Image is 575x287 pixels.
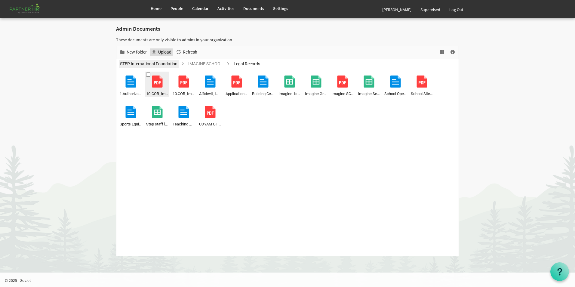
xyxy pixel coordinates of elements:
span: Building Certification Draft_Sep2024.docx [252,91,274,97]
span: Imagine Ground Floor.xlsx [305,91,327,97]
span: 10.COR_Imagine_2022-2027.pdf [173,91,195,97]
li: Imagine SChool COR(2022-27).pdf [331,72,355,97]
li: Imagine Ground Floor.xlsx [304,72,328,97]
span: School Opening Notice_2024.docx [384,91,407,97]
p: These documents are only visible to admins in your organization [116,37,459,43]
span: Upload [158,48,172,56]
li: 1.Authorization_Smitha_Sep2024.docx [119,72,143,97]
span: Application for COR 2023-27.pdf [226,91,248,97]
span: Imagine SChool COR(2022-27).pdf [331,91,354,97]
span: Activities [217,6,234,11]
span: Teaching Materials_Imagine School_2024.docx [173,121,195,127]
li: Building Certification Draft_Sep2024.docx [251,72,275,97]
li: School Opening Notice_2024.docx [383,72,407,97]
span: Documents [243,6,264,11]
button: Details [449,48,457,56]
div: Upload [149,46,174,59]
span: Settings [273,6,288,11]
a: IMAGINE SCHOOL [187,60,224,68]
li: Affidevit, Imagine school Board office bearer.docx [198,72,222,97]
span: Refresh [182,48,198,56]
span: Imagine Second Floor Plan.xlsx [358,91,380,97]
span: New folder [126,48,147,56]
span: Imagine 1st Floor Sketch.xlsx [278,91,301,97]
button: New folder [118,48,148,56]
span: Supervised [420,7,440,12]
li: Step staff list with designation.xlsx [145,102,169,128]
button: Upload [150,48,173,56]
span: Legal Records [232,60,261,68]
span: Affidevit, Imagine school Board office bearer.docx [199,91,221,97]
span: School Site Sketch_2024.pdf [411,91,433,97]
span: UDYAM OF IMAGINE SCHOOL.pdf [199,121,221,127]
a: [PERSON_NAME] [378,1,416,18]
div: View [437,46,447,59]
button: Refresh [175,48,198,56]
a: Log Out [445,1,468,18]
span: Step staff list with designation.xlsx [146,121,168,127]
div: Refresh [174,46,199,59]
a: Supervised [416,1,445,18]
span: 10-COR_Imagine_2017-2022.PDF [146,91,168,97]
li: School Site Sketch_2024.pdf [410,72,434,97]
span: Home [151,6,161,11]
li: 10-COR_Imagine_2017-2022.PDF [145,72,169,97]
li: Imagine Second Floor Plan.xlsx [357,72,381,97]
li: Teaching Materials_Imagine School_2024.docx [172,102,196,128]
span: Sports Equipment_Imagine School_2024.docx [120,121,142,127]
li: Imagine 1st Floor Sketch.xlsx [278,72,302,97]
a: STEP International Foundation [119,60,179,68]
li: Application for COR 2023-27.pdf [225,72,249,97]
li: UDYAM OF IMAGINE SCHOOL.pdf [198,102,222,128]
li: 10.COR_Imagine_2022-2027.pdf [172,72,196,97]
span: Calendar [192,6,208,11]
button: View dropdownbutton [438,48,446,56]
p: © 2025 - Societ [5,277,575,283]
span: People [171,6,183,11]
h2: Admin Documents [116,26,459,32]
span: 1.Authorization_Smitha_Sep2024.docx [120,91,142,97]
li: Sports Equipment_Imagine School_2024.docx [119,102,143,128]
div: New folder [117,46,149,59]
div: Details [447,46,458,59]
